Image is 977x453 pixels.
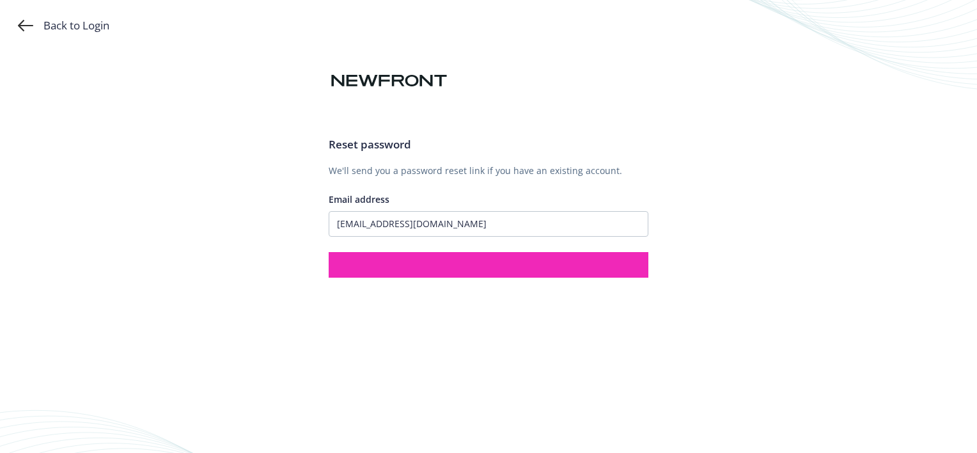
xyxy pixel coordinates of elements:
p: We'll send you a password reset link if you have an existing account. [329,164,648,177]
span: Send password reset instructions [415,258,562,271]
a: Back to Login [18,18,109,33]
h3: Reset password [329,136,648,153]
span: Email address [329,193,389,205]
button: Send password reset instructions [329,252,648,278]
img: Newfront logo [329,70,449,92]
